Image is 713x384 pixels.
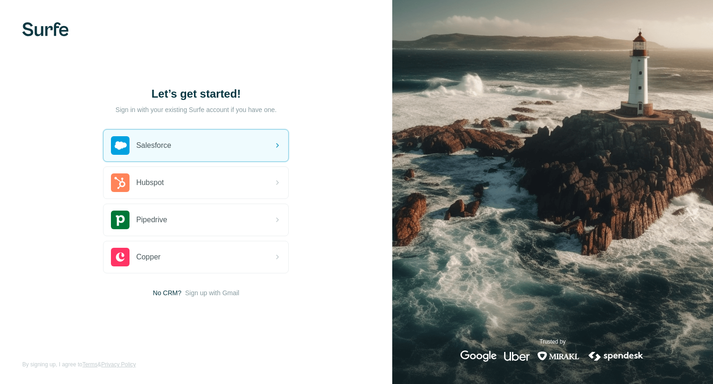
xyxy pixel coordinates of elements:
[22,22,69,36] img: Surfe's logo
[587,351,645,362] img: spendesk's logo
[82,361,97,368] a: Terms
[111,136,130,155] img: salesforce's logo
[539,338,565,346] p: Trusted by
[504,351,530,362] img: uber's logo
[103,86,289,101] h1: Let’s get started!
[111,248,130,266] img: copper's logo
[185,288,240,298] button: Sign up with Gmail
[153,288,181,298] span: No CRM?
[22,360,136,369] span: By signing up, I agree to &
[136,214,167,225] span: Pipedrive
[116,105,277,114] p: Sign in with your existing Surfe account if you have one.
[111,173,130,192] img: hubspot's logo
[136,177,164,188] span: Hubspot
[537,351,580,362] img: mirakl's logo
[136,140,171,151] span: Salesforce
[460,351,497,362] img: google's logo
[111,211,130,229] img: pipedrive's logo
[101,361,136,368] a: Privacy Policy
[136,252,160,263] span: Copper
